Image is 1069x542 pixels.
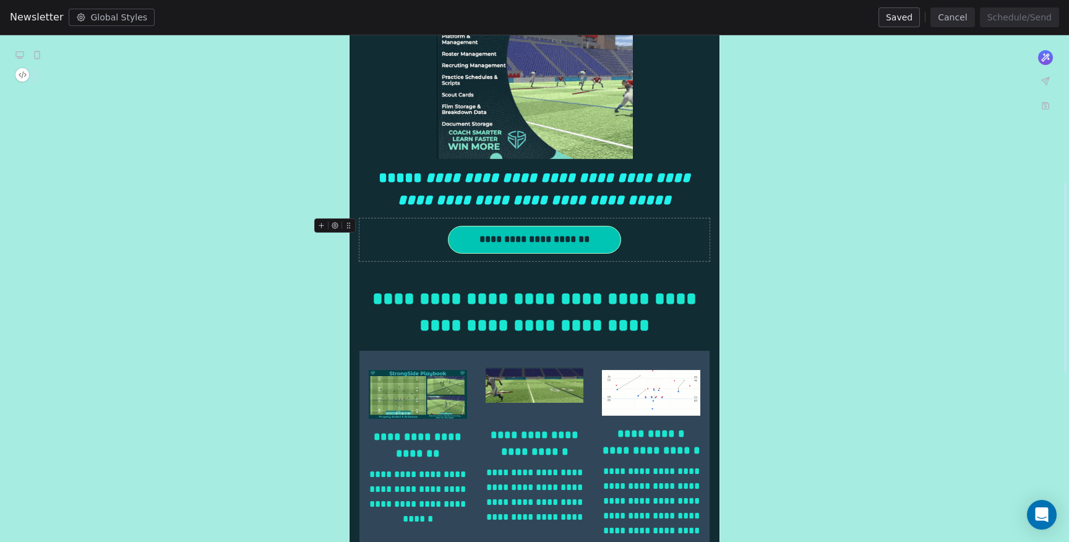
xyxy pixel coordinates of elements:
span: Newsletter [10,10,64,25]
button: Cancel [930,7,974,27]
div: Open Intercom Messenger [1027,500,1057,530]
button: Global Styles [69,9,155,26]
button: Schedule/Send [980,7,1059,27]
button: Saved [878,7,920,27]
